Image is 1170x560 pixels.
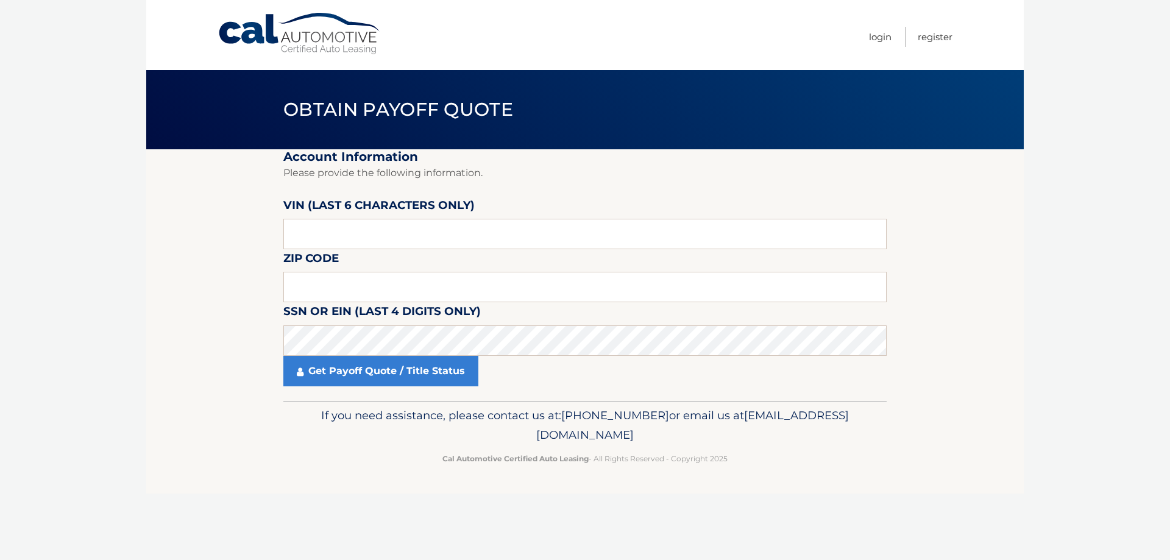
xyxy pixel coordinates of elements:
p: - All Rights Reserved - Copyright 2025 [291,452,879,465]
a: Register [918,27,952,47]
strong: Cal Automotive Certified Auto Leasing [442,454,589,463]
span: Obtain Payoff Quote [283,98,513,121]
p: If you need assistance, please contact us at: or email us at [291,406,879,445]
a: Cal Automotive [218,12,382,55]
label: VIN (last 6 characters only) [283,196,475,219]
span: [PHONE_NUMBER] [561,408,669,422]
a: Login [869,27,892,47]
label: SSN or EIN (last 4 digits only) [283,302,481,325]
p: Please provide the following information. [283,165,887,182]
h2: Account Information [283,149,887,165]
label: Zip Code [283,249,339,272]
a: Get Payoff Quote / Title Status [283,356,478,386]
